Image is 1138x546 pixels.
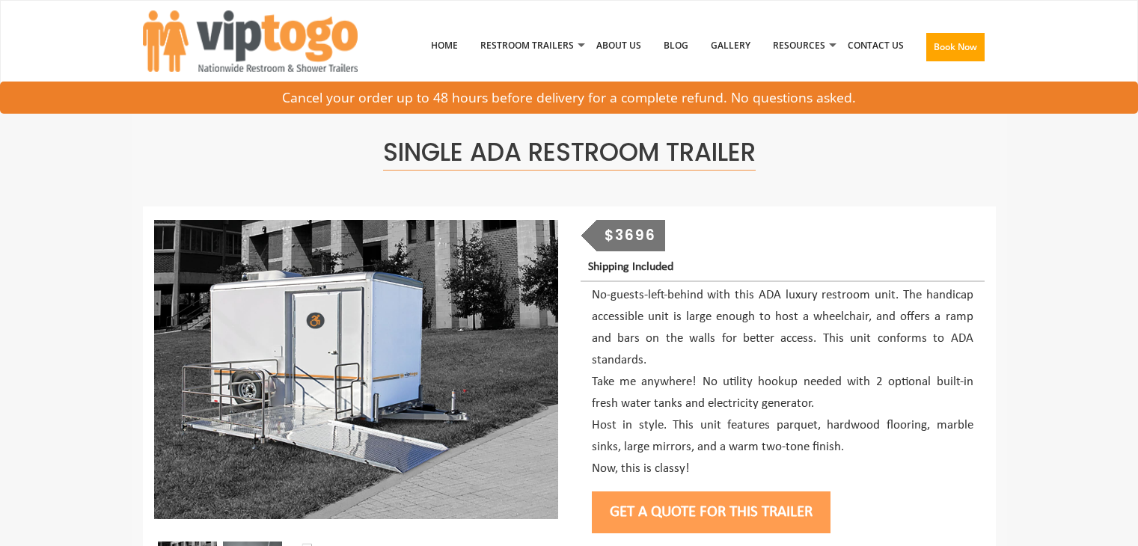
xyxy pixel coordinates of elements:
[652,7,700,85] a: Blog
[596,220,665,251] div: $3696
[383,135,756,171] span: Single ADA Restroom Trailer
[469,7,585,85] a: Restroom Trailers
[592,285,973,479] p: No-guests-left-behind with this ADA luxury restroom unit. The handicap accessible unit is large e...
[915,7,996,93] a: Book Now
[143,10,358,72] img: VIPTOGO
[700,7,762,85] a: Gallery
[592,504,830,520] a: Get a Quote for this Trailer
[420,7,469,85] a: Home
[585,7,652,85] a: About Us
[592,491,830,533] button: Get a Quote for this Trailer
[926,33,985,61] button: Book Now
[762,7,836,85] a: Resources
[154,220,558,519] img: Single ADA
[836,7,915,85] a: Contact Us
[588,257,984,277] p: Shipping Included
